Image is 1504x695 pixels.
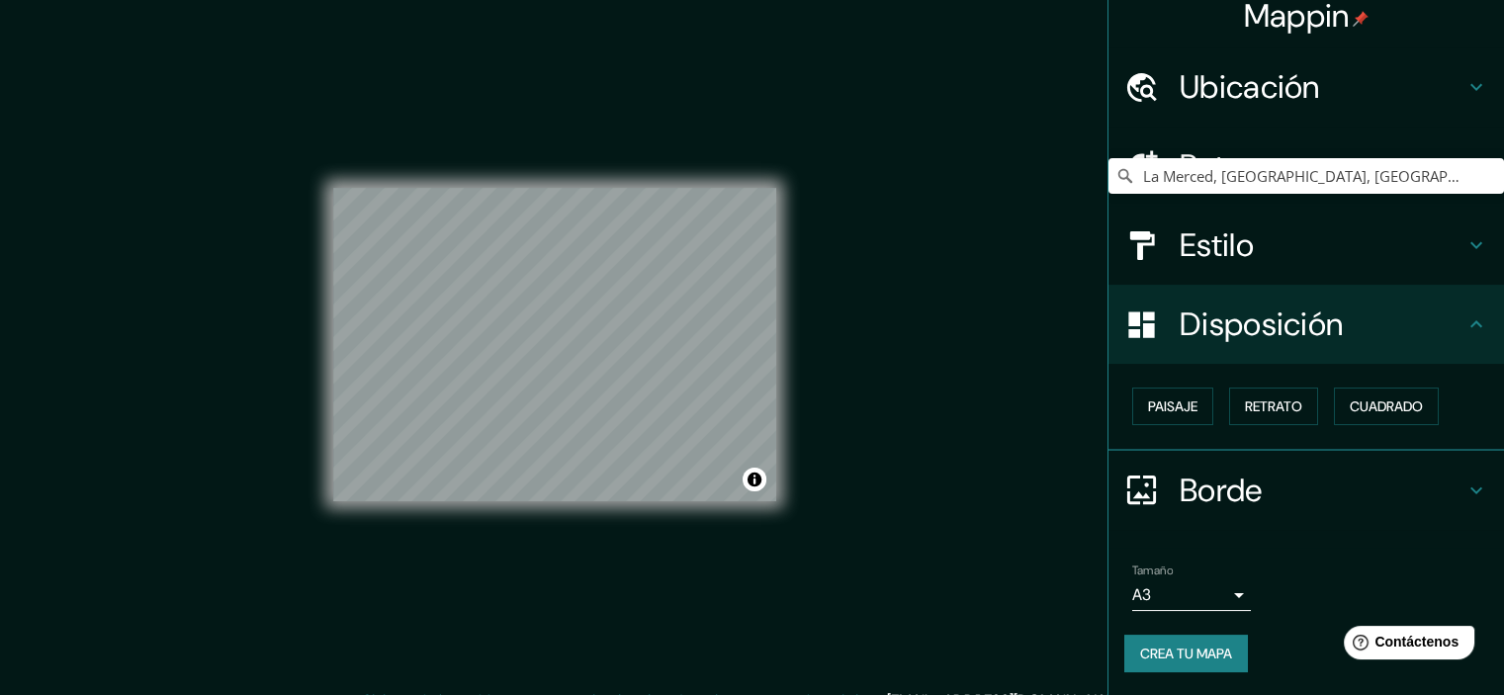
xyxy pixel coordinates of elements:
font: Paisaje [1148,397,1197,415]
button: Activar o desactivar atribución [743,468,766,491]
font: Crea tu mapa [1140,645,1232,662]
font: Disposición [1180,304,1343,345]
button: Retrato [1229,388,1318,425]
button: Cuadrado [1334,388,1439,425]
font: Ubicación [1180,66,1320,108]
input: Elige tu ciudad o zona [1108,158,1504,194]
canvas: Mapa [333,188,776,501]
div: Borde [1108,451,1504,530]
img: pin-icon.png [1353,11,1369,27]
font: Tamaño [1132,563,1173,578]
font: Patas [1180,145,1258,187]
iframe: Lanzador de widgets de ayuda [1328,618,1482,673]
button: Crea tu mapa [1124,635,1248,672]
font: A3 [1132,584,1151,605]
font: Retrato [1245,397,1302,415]
div: Estilo [1108,206,1504,285]
div: Ubicación [1108,47,1504,127]
div: Patas [1108,127,1504,206]
div: Disposición [1108,285,1504,364]
button: Paisaje [1132,388,1213,425]
font: Cuadrado [1350,397,1423,415]
font: Borde [1180,470,1263,511]
div: A3 [1132,579,1251,611]
font: Estilo [1180,224,1254,266]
